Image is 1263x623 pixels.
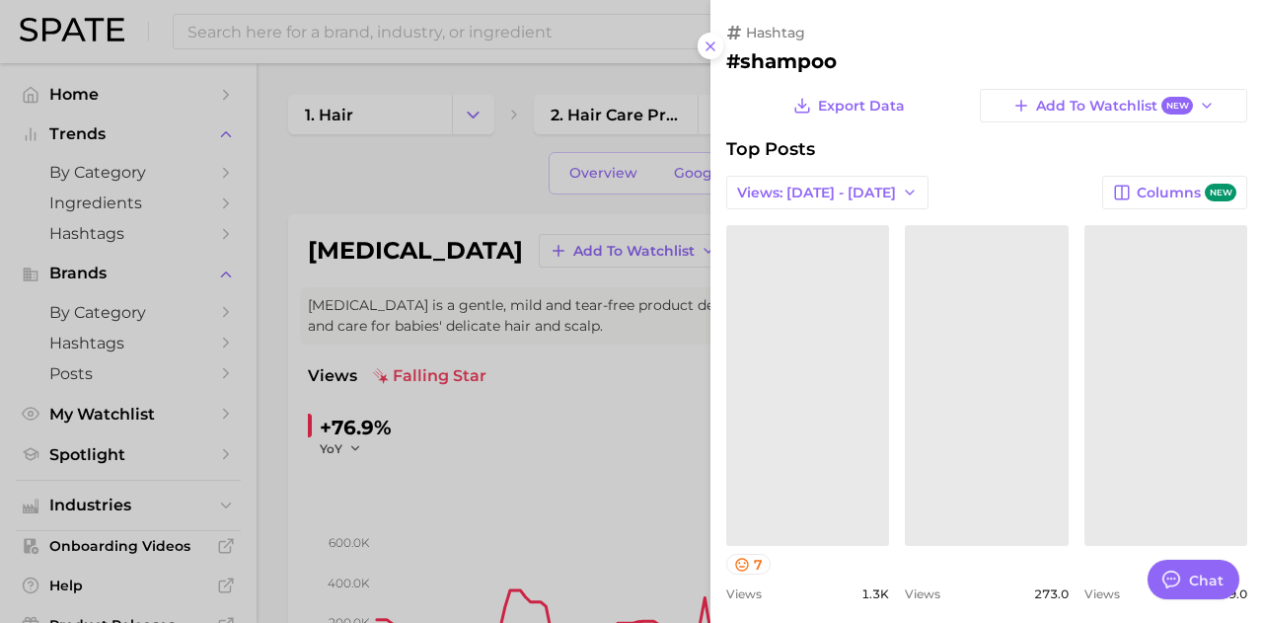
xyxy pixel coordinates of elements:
button: Columnsnew [1102,176,1247,209]
button: 7 [726,554,771,575]
span: 1.3k [861,586,889,601]
span: Export Data [818,98,905,115]
span: New [1161,97,1193,116]
span: Views [726,586,762,601]
span: hashtag [746,24,805,41]
span: Top Posts [726,138,815,160]
span: Views [1084,586,1120,601]
h2: #shampoo [726,49,1247,73]
span: Views [905,586,940,601]
span: new [1205,184,1236,202]
span: Columns [1137,184,1236,202]
button: Export Data [788,89,909,122]
span: Views: [DATE] - [DATE] [737,185,896,201]
span: Add to Watchlist [1036,97,1193,116]
button: Add to WatchlistNew [980,89,1247,122]
span: 273.0 [1034,586,1069,601]
button: Views: [DATE] - [DATE] [726,176,929,209]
